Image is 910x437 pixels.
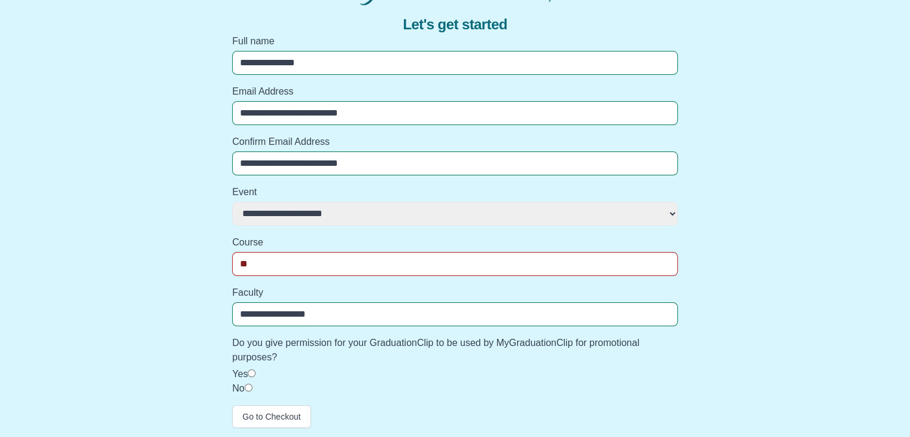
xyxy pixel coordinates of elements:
[232,383,244,393] label: No
[232,84,678,99] label: Email Address
[232,369,248,379] label: Yes
[232,185,678,199] label: Event
[232,336,678,365] label: Do you give permission for your GraduationClip to be used by MyGraduationClip for promotional pur...
[232,34,678,48] label: Full name
[232,135,678,149] label: Confirm Email Address
[232,405,311,428] button: Go to Checkout
[232,286,678,300] label: Faculty
[403,15,507,34] span: Let's get started
[232,235,678,250] label: Course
